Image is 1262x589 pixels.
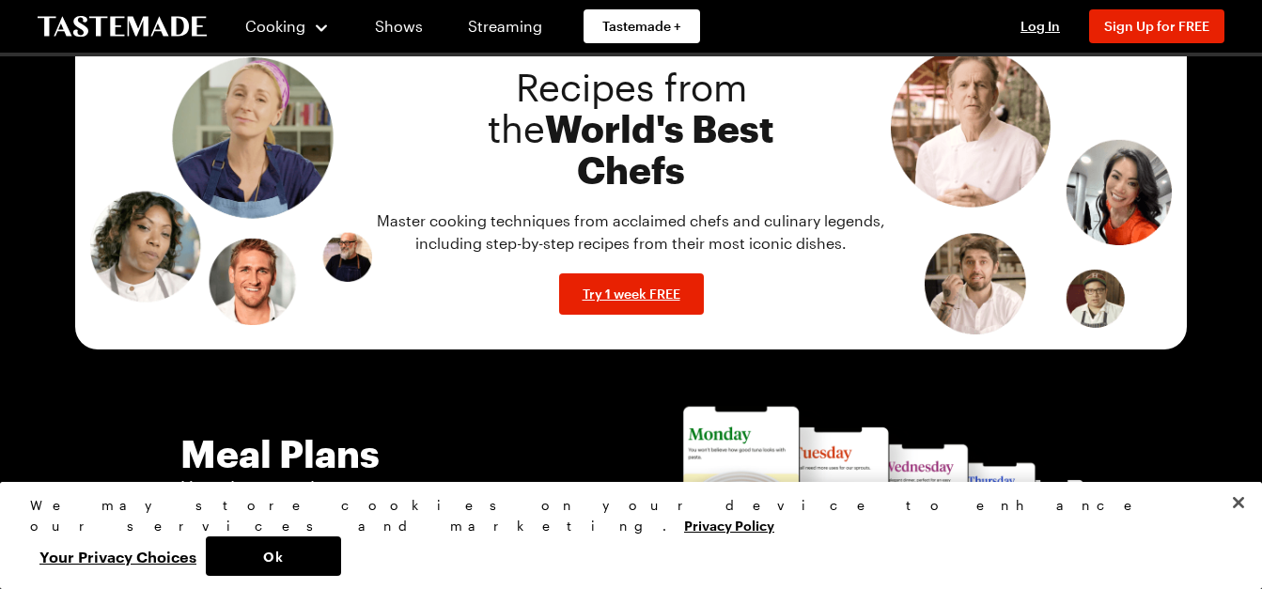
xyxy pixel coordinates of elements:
[684,516,774,534] a: More information about your privacy, opens in a new tab
[245,17,305,35] span: Cooking
[583,285,680,303] span: Try 1 week FREE
[1021,18,1060,34] span: Log In
[1104,18,1209,34] span: Sign Up for FREE
[30,536,206,576] button: Your Privacy Choices
[244,4,330,49] button: Cooking
[1003,17,1078,36] button: Log In
[1218,482,1259,523] button: Close
[206,536,341,576] button: Ok
[30,495,1216,536] div: We may store cookies on your device to enhance our services and marketing.
[545,106,774,192] span: World's Best Chefs
[1089,9,1224,43] button: Sign Up for FREE
[451,67,812,191] h3: Recipes from the
[602,17,681,36] span: Tastemade +
[180,433,639,474] h3: Meal Plans
[559,273,704,315] a: Try 1 week FREE
[584,9,700,43] a: Tastemade +
[372,209,891,255] p: Master cooking techniques from acclaimed chefs and culinary legends, including step-by-step recip...
[38,16,207,38] a: To Tastemade Home Page
[30,495,1216,576] div: Privacy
